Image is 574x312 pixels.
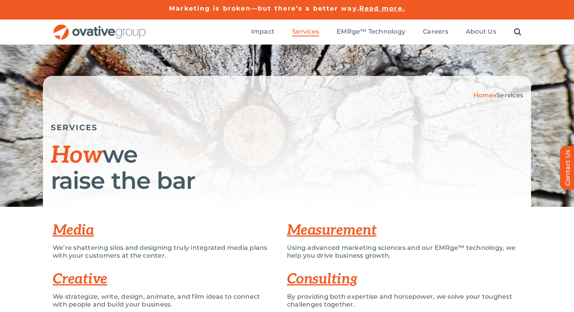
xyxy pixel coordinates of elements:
h1: we raise the bar [51,142,523,193]
span: Services [496,91,523,99]
a: Measurement [287,222,376,239]
p: By providing both expertise and horsepower, we solve your toughest challenges together. [287,293,521,308]
a: About Us [466,28,496,36]
a: Creative [53,271,107,288]
a: Home [473,91,493,99]
a: OG_Full_horizontal_RGB [53,23,146,31]
a: Read more. [359,5,405,12]
span: » [473,91,523,99]
nav: Menu [251,20,521,45]
a: Search [514,28,521,36]
p: We’re shattering silos and designing truly integrated media plans with your customers at the center. [53,244,275,260]
a: Impact [251,28,275,36]
p: Using advanced marketing sciences and our EMRge™ technology, we help you drive business growth. [287,244,521,260]
a: Consulting [287,271,358,288]
a: EMRge™ Technology [337,28,405,36]
p: We strategize, write, design, animate, and film ideas to connect with people and build your busin... [53,293,275,308]
a: Marketing is broken—but there’s a better way. [169,5,359,12]
span: How [51,142,103,170]
h5: SERVICES [51,123,523,132]
a: Careers [423,28,448,36]
a: Media [53,222,94,239]
a: Services [292,28,319,36]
